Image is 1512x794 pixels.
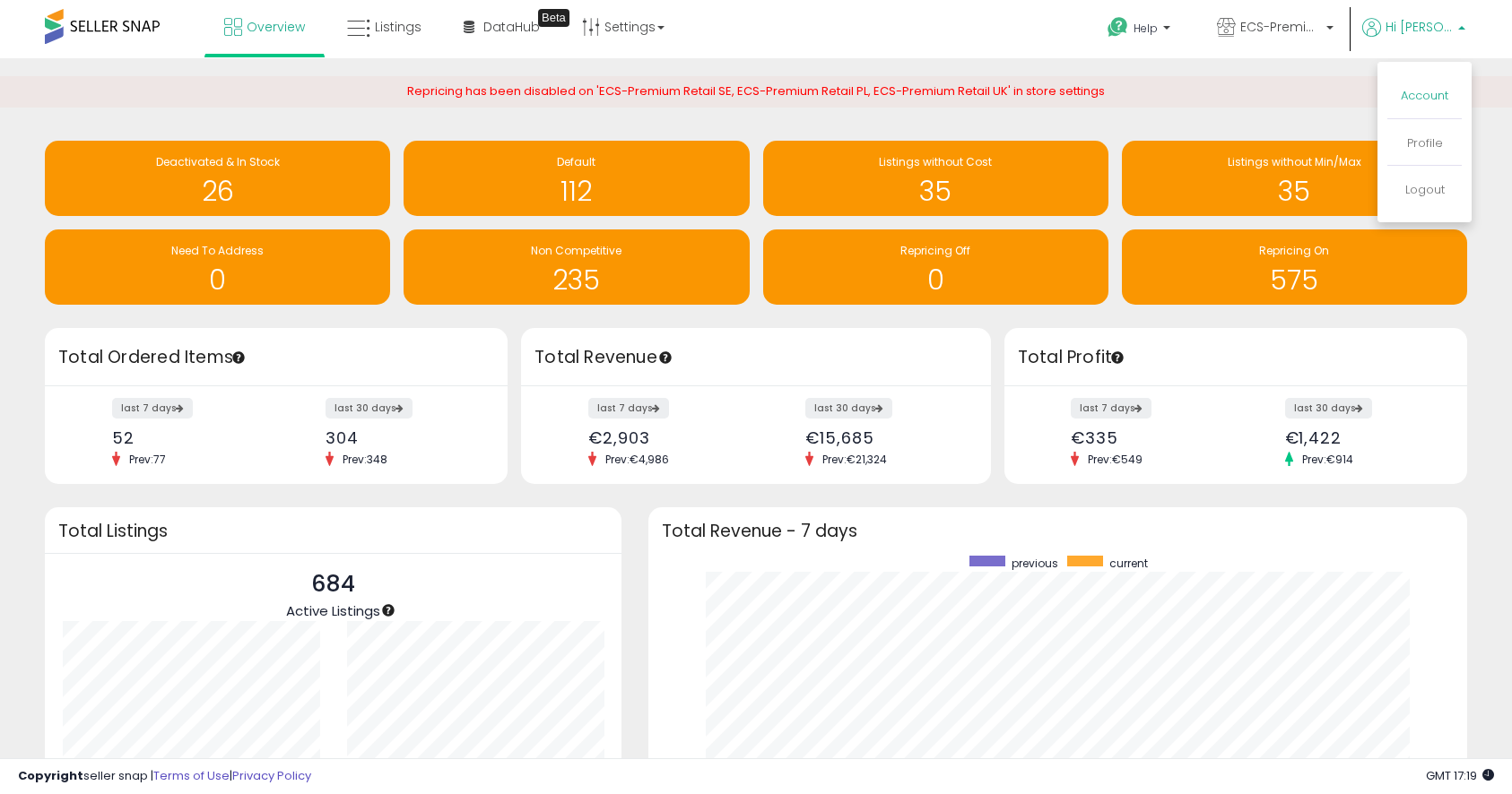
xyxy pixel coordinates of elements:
[1259,243,1329,258] span: Repricing On
[112,398,193,419] label: last 7 days
[1093,3,1188,58] a: Help
[1071,428,1221,447] div: €335
[1018,345,1454,370] h3: Total Profit
[326,428,476,447] div: 304
[1071,398,1151,419] label: last 7 days
[813,452,896,467] span: Prev: €21,324
[657,350,673,366] div: Tooltip anchor
[557,154,595,169] span: Default
[413,177,740,206] h1: 112
[662,524,1454,538] h3: Total Revenue - 7 days
[1240,18,1321,36] span: ECS-Premium Retail DE
[1131,177,1458,206] h1: 35
[153,767,230,784] a: Terms of Use
[772,177,1099,206] h1: 35
[900,243,970,258] span: Repricing Off
[1012,556,1058,571] span: previous
[1228,154,1361,169] span: Listings without Min/Max
[1107,16,1129,39] i: Get Help
[1285,398,1372,419] label: last 30 days
[805,428,960,447] div: €15,685
[1131,265,1458,295] h1: 575
[404,141,749,216] a: Default 112
[54,177,381,206] h1: 26
[1285,428,1436,447] div: €1,422
[413,265,740,295] h1: 235
[763,229,1108,305] a: Repricing Off 0
[588,428,743,447] div: €2,903
[763,141,1108,216] a: Listings without Cost 35
[230,350,247,366] div: Tooltip anchor
[120,452,175,467] span: Prev: 77
[1407,134,1443,151] a: Profile
[1405,181,1445,198] a: Logout
[156,154,280,169] span: Deactivated & In Stock
[380,602,396,618] div: Tooltip anchor
[1426,767,1494,784] span: 2025-08-16 17:19 GMT
[588,398,669,419] label: last 7 days
[45,229,390,305] a: Need To Address 0
[534,345,978,370] h3: Total Revenue
[596,452,678,467] span: Prev: €4,986
[18,767,83,784] strong: Copyright
[58,524,608,538] h3: Total Listings
[531,243,621,258] span: Non Competitive
[171,243,264,258] span: Need To Address
[1109,556,1148,571] span: current
[1079,452,1151,467] span: Prev: €549
[1122,141,1467,216] a: Listings without Min/Max 35
[407,82,1105,99] span: Repricing has been disabled on 'ECS-Premium Retail SE, ECS-Premium Retail PL, ECS-Premium Retail ...
[18,768,311,785] div: seller snap | |
[375,18,421,36] span: Listings
[286,601,380,620] span: Active Listings
[1362,18,1465,58] a: Hi [PERSON_NAME]
[112,428,263,447] div: 52
[232,767,311,784] a: Privacy Policy
[538,9,569,27] div: Tooltip anchor
[879,154,992,169] span: Listings without Cost
[1109,350,1125,366] div: Tooltip anchor
[247,18,305,36] span: Overview
[1293,452,1362,467] span: Prev: €914
[58,345,494,370] h3: Total Ordered Items
[1386,18,1453,36] span: Hi [PERSON_NAME]
[772,265,1099,295] h1: 0
[45,141,390,216] a: Deactivated & In Stock 26
[805,398,892,419] label: last 30 days
[1134,21,1158,36] span: Help
[1122,229,1467,305] a: Repricing On 575
[326,398,413,419] label: last 30 days
[1401,87,1448,104] a: Account
[334,452,396,467] span: Prev: 348
[54,265,381,295] h1: 0
[404,229,749,305] a: Non Competitive 235
[483,18,540,36] span: DataHub
[286,567,380,601] p: 684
